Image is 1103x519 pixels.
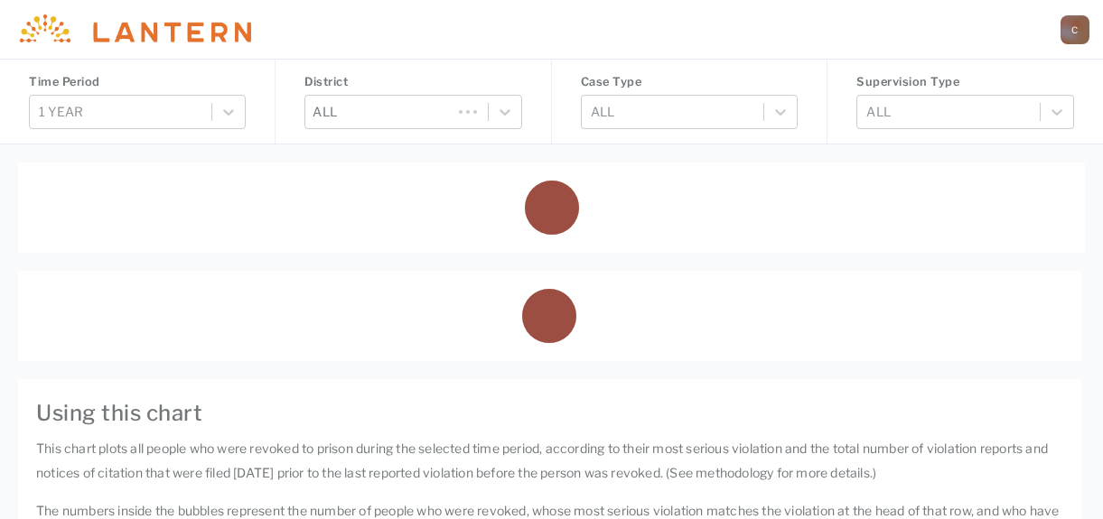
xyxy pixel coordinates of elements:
h4: Using this chart [36,397,1063,430]
h4: Supervision Type [856,73,1074,90]
h4: District [304,73,521,90]
h4: Case Type [581,73,798,90]
a: C [1061,15,1089,44]
div: ALL [305,97,451,126]
p: This chart plots all people who were revoked to prison during the selected time period, according... [36,437,1063,485]
img: Lantern [14,14,251,44]
h4: Time Period [29,73,246,90]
